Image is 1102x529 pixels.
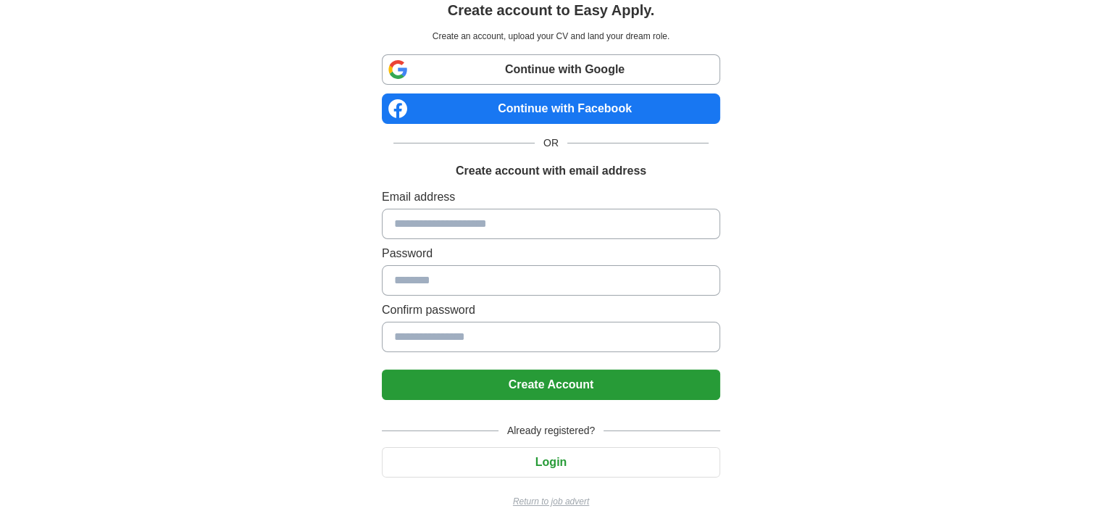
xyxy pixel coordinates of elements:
[382,93,720,124] a: Continue with Facebook
[382,245,720,262] label: Password
[382,301,720,319] label: Confirm password
[535,136,567,151] span: OR
[456,162,646,180] h1: Create account with email address
[385,30,717,43] p: Create an account, upload your CV and land your dream role.
[382,495,720,508] a: Return to job advert
[498,423,604,438] span: Already registered?
[382,370,720,400] button: Create Account
[382,188,720,206] label: Email address
[382,54,720,85] a: Continue with Google
[382,456,720,468] a: Login
[382,447,720,478] button: Login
